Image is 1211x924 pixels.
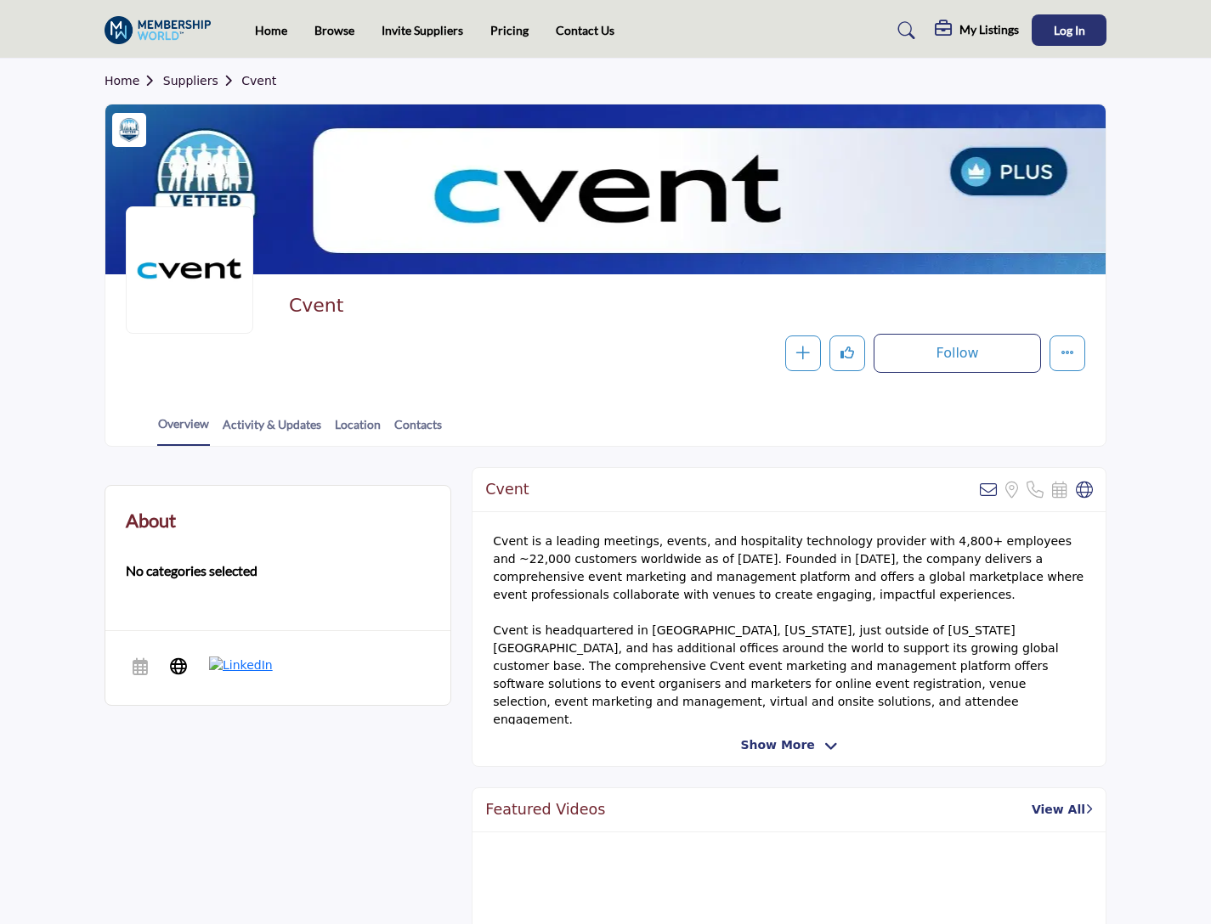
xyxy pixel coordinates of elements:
a: Overview [157,414,210,446]
a: Suppliers [163,74,241,87]
h2: About [126,506,176,534]
h2: Featured Videos [485,801,605,819]
a: Browse [314,23,354,37]
a: Contacts [393,415,443,445]
a: Activity & Updates [222,415,322,445]
button: Follow [874,334,1041,373]
a: Search [881,17,926,44]
span: Cvent is a leading meetings, events, and hospitality technology provider with 4,800+ employees an... [493,534,1084,601]
img: site Logo [105,16,219,44]
a: Location [334,415,382,445]
a: Contact Us [556,23,614,37]
img: Vetted Partners [116,117,142,143]
button: More details [1050,335,1085,371]
h2: Cvent [289,295,756,317]
button: Log In [1032,14,1106,46]
h5: My Listings [959,22,1019,37]
a: Home [255,23,287,37]
a: Cvent [241,74,276,87]
b: No categories selected [126,561,257,581]
span: Cvent is headquartered in [GEOGRAPHIC_DATA], [US_STATE], just outside of [US_STATE][GEOGRAPHIC_DA... [493,623,1058,726]
a: View All [1032,801,1093,819]
button: Like [829,335,865,371]
div: My Listings [935,20,1019,41]
a: Pricing [490,23,529,37]
span: Log In [1054,23,1085,37]
span: Show More [740,736,814,754]
a: Home [105,74,163,87]
a: Invite Suppliers [382,23,463,37]
img: LinkedIn [209,656,273,674]
h2: Cvent [485,481,529,499]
